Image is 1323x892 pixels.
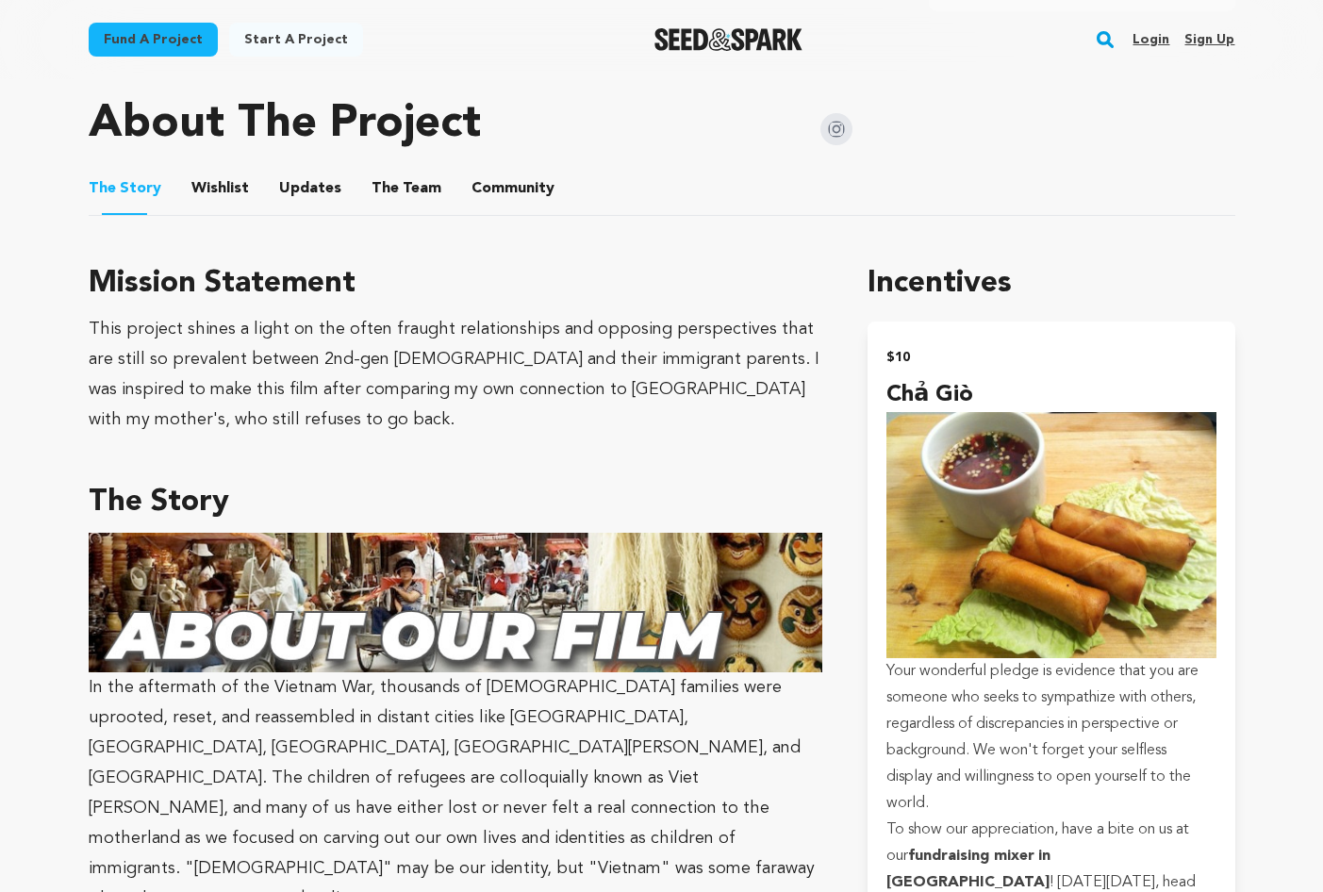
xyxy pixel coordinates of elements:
span: Community [471,177,554,200]
strong: in [GEOGRAPHIC_DATA] [886,849,1050,890]
span: Wishlist [191,177,249,200]
a: Login [1133,25,1169,55]
a: Seed&Spark Homepage [654,28,802,51]
a: Fund a project [89,23,218,57]
h3: Mission Statement [89,261,823,306]
div: This project shines a light on the often fraught relationships and opposing perspectives that are... [89,314,823,435]
span: Story [89,177,161,200]
h3: The Story [89,480,823,525]
h4: Chả Giò [886,378,1216,412]
img: 1660022669-1-%20cha%20gio.jpg [886,412,1216,658]
span: The [89,177,116,200]
img: 1660019720-About%20out%20Film.jpg [89,533,823,672]
h1: About The Project [89,102,481,147]
span: Team [372,177,441,200]
a: Start a project [229,23,363,57]
img: Seed&Spark Instagram Icon [820,113,852,145]
span: Updates [279,177,341,200]
a: Sign up [1184,25,1234,55]
h2: $10 [886,344,1216,371]
p: Your wonderful pledge is evidence that you are someone who seeks to sympathize with others, regar... [886,658,1216,817]
strong: fundraising mixer [908,849,1034,864]
img: Seed&Spark Logo Dark Mode [654,28,802,51]
span: The [372,177,399,200]
h1: Incentives [868,261,1234,306]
